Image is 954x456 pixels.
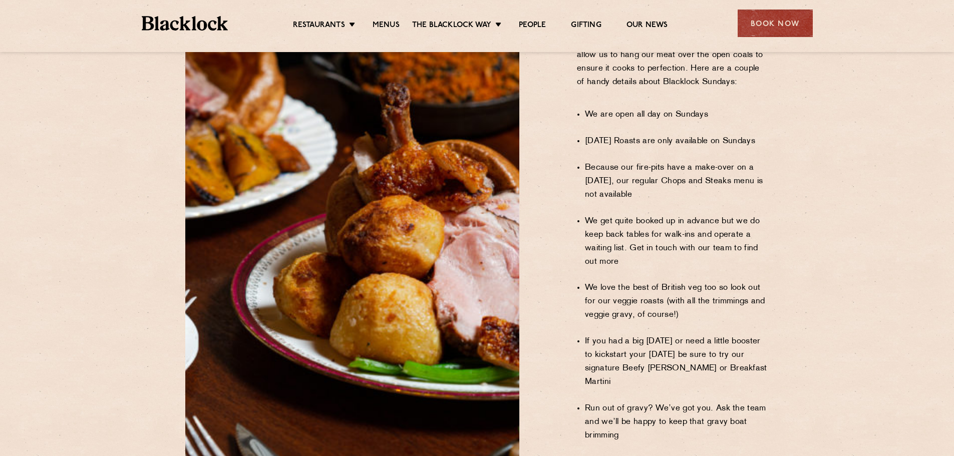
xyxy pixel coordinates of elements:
[142,16,228,31] img: BL_Textured_Logo-footer-cropped.svg
[585,281,769,322] li: We love the best of British veg too so look out for our veggie roasts (with all the trimmings and...
[577,22,769,103] p: We take Sundays very seriously. So much so that our entire kitchen setup changes for the day to a...
[373,21,400,32] a: Menus
[585,108,769,122] li: We are open all day on Sundays
[585,335,769,389] li: If you had a big [DATE] or need a little booster to kickstart your [DATE] be sure to try our sign...
[519,21,546,32] a: People
[626,21,668,32] a: Our News
[571,21,601,32] a: Gifting
[585,161,769,202] li: Because our fire-pits have a make-over on a [DATE], our regular Chops and Steaks menu is not avai...
[585,135,769,148] li: [DATE] Roasts are only available on Sundays
[585,402,769,442] li: Run out of gravy? We’ve got you. Ask the team and we’ll be happy to keep that gravy boat brimming
[585,215,769,269] li: We get quite booked up in advance but we do keep back tables for walk-ins and operate a waiting l...
[293,21,345,32] a: Restaurants
[412,21,491,32] a: The Blacklock Way
[738,10,813,37] div: Book Now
